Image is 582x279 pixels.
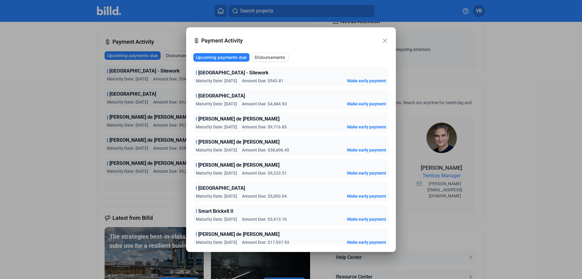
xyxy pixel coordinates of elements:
button: Make early payment [347,170,386,176]
span: Amount Due: $543.81 [242,78,283,84]
button: Make early payment [347,124,386,130]
span: Maturity Date: [DATE] [196,78,237,84]
span: Amount Due: $3,413.16 [242,216,287,222]
span: Amount Due: $17,937.93 [242,239,289,245]
button: Make early payment [347,239,386,245]
span: [PERSON_NAME] de [PERSON_NAME] [198,231,279,238]
span: Disbursements [255,54,285,60]
span: Payment Activity [201,36,381,45]
span: Upcoming payments due [196,54,246,60]
span: [PERSON_NAME] de [PERSON_NAME] [198,138,279,146]
span: Maturity Date: [DATE] [196,170,237,176]
button: Make early payment [347,193,386,199]
span: Smart Brickell II [198,208,233,215]
span: [PERSON_NAME] de [PERSON_NAME] [198,115,279,123]
span: Amount Due: $38,606.45 [242,147,289,153]
span: Amount Due: $5,003.04 [242,193,287,199]
span: [GEOGRAPHIC_DATA] [198,185,245,192]
span: [GEOGRAPHIC_DATA] - Sitework [198,69,269,77]
span: [PERSON_NAME] de [PERSON_NAME] [198,162,279,169]
button: Make early payment [347,101,386,107]
span: [GEOGRAPHIC_DATA] [198,92,245,100]
button: Make early payment [347,78,386,84]
span: Amount Due: $9,223.51 [242,170,287,176]
button: Make early payment [347,147,386,153]
button: Make early payment [347,216,386,222]
span: Maturity Date: [DATE] [196,147,237,153]
button: Disbursements [252,53,289,62]
span: Maturity Date: [DATE] [196,124,237,130]
mat-icon: close [381,37,389,44]
button: Upcoming payments due [193,53,249,62]
span: Amount Due: $9,716.83 [242,124,287,130]
span: Amount Due: $4,484.93 [242,101,287,107]
span: Maturity Date: [DATE] [196,193,237,199]
span: Maturity Date: [DATE] [196,216,237,222]
span: Maturity Date: [DATE] [196,101,237,107]
span: Maturity Date: [DATE] [196,239,237,245]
